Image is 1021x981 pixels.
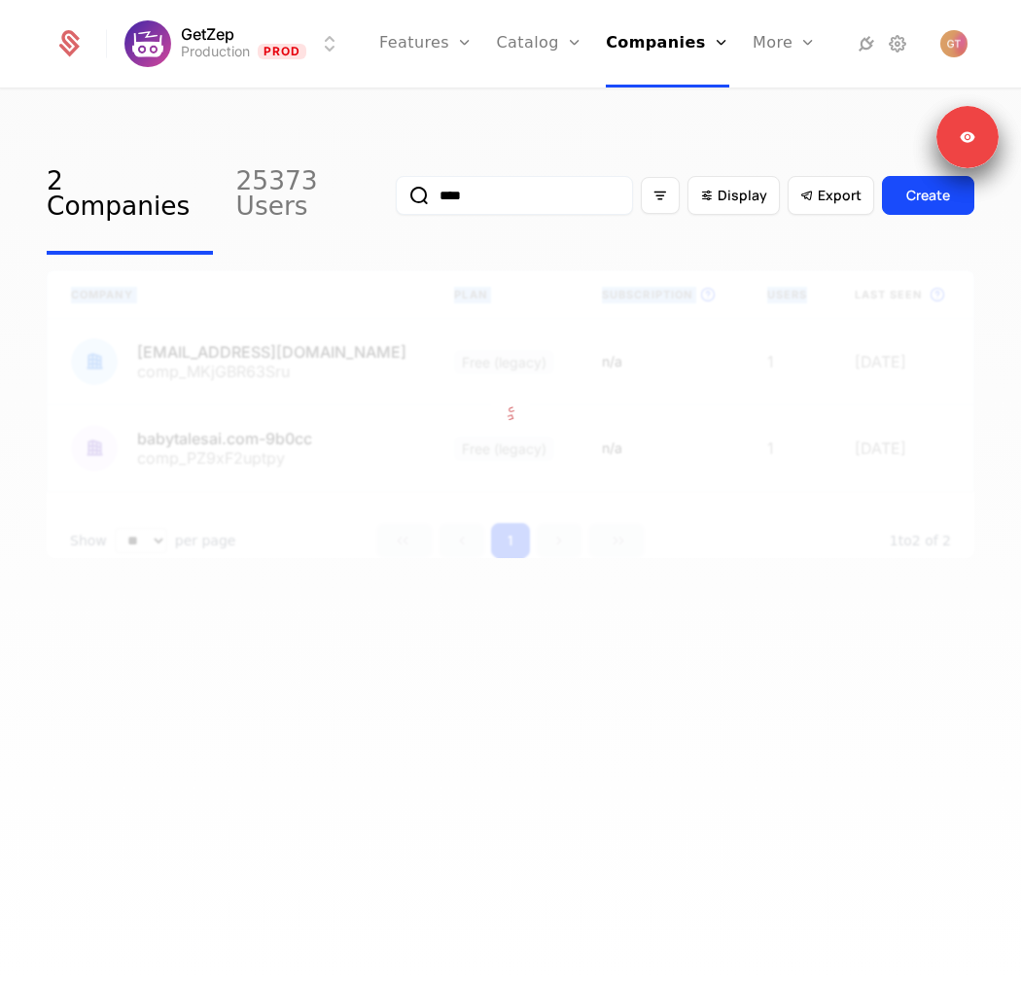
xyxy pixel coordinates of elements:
[687,176,780,215] button: Display
[130,22,342,65] button: Select environment
[491,395,530,434] img: Schematic Loader
[718,186,767,205] span: Display
[181,26,234,42] span: GetZep
[940,30,968,57] img: Gio Testing
[855,32,878,55] a: Integrations
[236,137,396,255] a: 25373 Users
[641,177,680,214] button: Filter options
[124,20,171,67] img: GetZep
[906,186,950,205] div: Create
[181,42,250,61] div: Production
[47,137,213,255] a: 2 Companies
[882,176,974,215] button: Create
[940,30,968,57] button: Open user button
[818,186,862,205] span: Export
[886,32,909,55] a: Settings
[788,176,874,215] button: Export
[258,44,307,59] span: Prod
